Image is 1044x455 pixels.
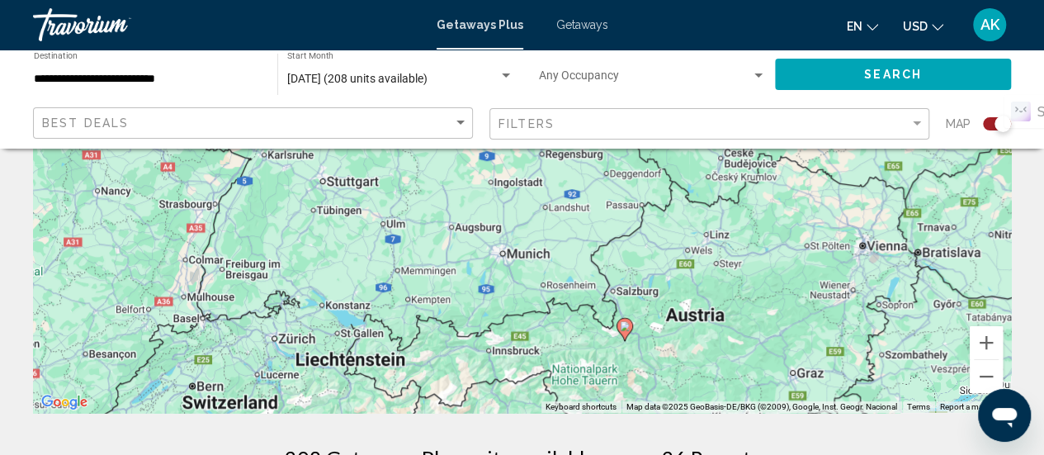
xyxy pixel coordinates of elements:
[37,391,92,413] a: Open this area in Google Maps (opens a new window)
[556,18,608,31] a: Getaways
[903,14,943,38] button: Change currency
[970,360,1003,393] button: Zoom out
[42,116,468,130] mat-select: Sort by
[37,391,92,413] img: Google
[940,402,1006,411] a: Report a map error
[970,326,1003,359] button: Zoom in
[626,402,897,411] span: Map data ©2025 GeoBasis-DE/BKG (©2009), Google, Inst. Geogr. Nacional
[978,389,1031,442] iframe: Button to launch messaging window
[33,8,420,41] a: Travorium
[42,116,129,130] span: Best Deals
[847,20,862,33] span: en
[437,18,523,31] a: Getaways Plus
[907,402,930,411] a: Terms
[287,72,428,85] span: [DATE] (208 units available)
[489,107,929,141] button: Filter
[903,20,928,33] span: USD
[498,117,555,130] span: Filters
[864,69,922,82] span: Search
[946,112,971,135] span: Map
[847,14,878,38] button: Change language
[775,59,1011,89] button: Search
[968,7,1011,42] button: User Menu
[980,17,999,33] span: AK
[546,401,616,413] button: Keyboard shortcuts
